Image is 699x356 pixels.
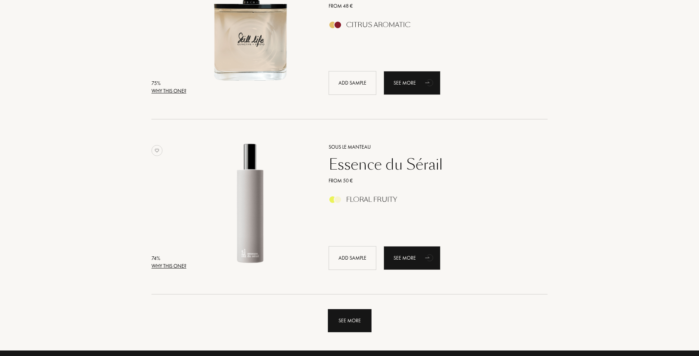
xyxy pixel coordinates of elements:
[151,255,186,262] div: 74 %
[151,79,186,87] div: 75 %
[323,23,537,31] a: Citrus Aromatic
[329,246,376,270] div: Add sample
[384,71,440,95] a: See moreanimation
[323,177,537,185] a: From 50 €
[323,198,537,205] a: Floral Fruity
[189,134,318,278] a: Essence du Sérail Sous le Manteau
[151,145,162,156] img: no_like_p.png
[384,246,440,270] div: See more
[384,246,440,270] a: See moreanimation
[151,262,186,270] div: Why this one?
[329,71,376,95] div: Add sample
[151,87,186,95] div: Why this one?
[323,156,537,173] a: Essence du Sérail
[422,250,437,265] div: animation
[323,2,537,10] a: From 48 €
[323,143,537,151] a: Sous le Manteau
[346,196,397,204] div: Floral Fruity
[384,71,440,95] div: See more
[189,142,311,264] img: Essence du Sérail Sous le Manteau
[328,309,372,332] div: See more
[346,21,410,29] div: Citrus Aromatic
[422,75,437,90] div: animation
